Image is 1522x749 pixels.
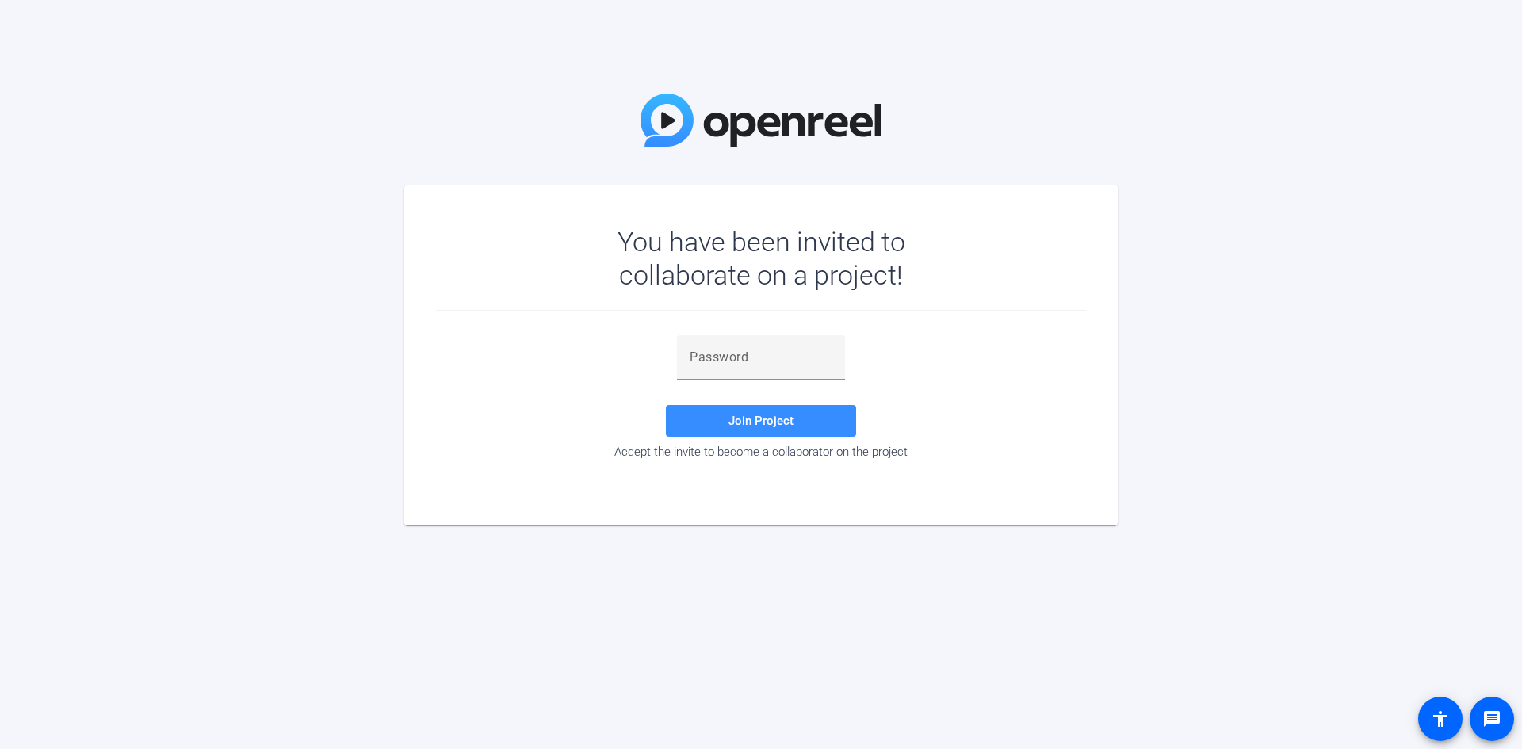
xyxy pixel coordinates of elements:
[728,414,794,428] span: Join Project
[436,445,1086,459] div: Accept the invite to become a collaborator on the project
[1482,709,1501,728] mat-icon: message
[666,405,856,437] button: Join Project
[572,225,951,292] div: You have been invited to collaborate on a project!
[690,348,832,367] input: Password
[641,94,881,147] img: OpenReel Logo
[1431,709,1450,728] mat-icon: accessibility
